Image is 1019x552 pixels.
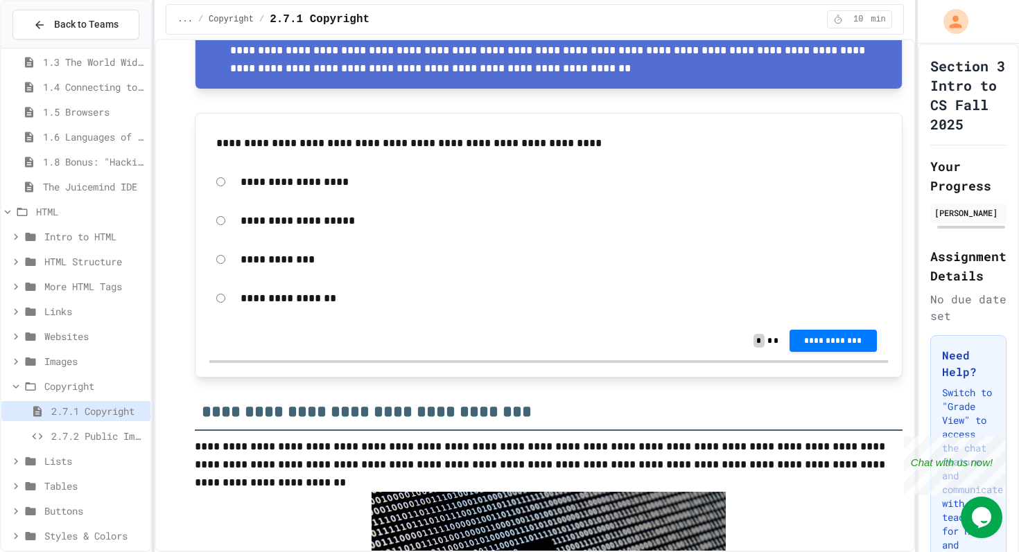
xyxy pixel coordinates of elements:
span: 1.6 Languages of the Web [43,130,145,144]
span: HTML [36,204,145,219]
span: More HTML Tags [44,279,145,294]
span: / [198,14,203,25]
span: Back to Teams [54,17,119,32]
h3: Need Help? [942,347,995,380]
span: Links [44,304,145,319]
span: Lists [44,454,145,468]
span: Buttons [44,504,145,518]
span: Tables [44,479,145,493]
span: Copyright [44,379,145,393]
div: My Account [929,6,972,37]
iframe: chat widget [904,436,1005,495]
span: Copyright [209,14,254,25]
span: 1.8 Bonus: "Hacking" The Web [43,154,145,169]
h2: Assignment Details [930,247,1007,285]
span: HTML Structure [44,254,145,269]
span: 2.7.1 Copyright [51,404,145,418]
div: [PERSON_NAME] [934,206,1002,219]
span: 1.5 Browsers [43,105,145,119]
span: 2.7.2 Public Images [51,429,145,443]
span: ... [177,14,193,25]
div: No due date set [930,291,1007,324]
span: 2.7.1 Copyright [270,11,369,28]
span: 10 [847,14,869,25]
span: The Juicemind IDE [43,179,145,194]
span: Images [44,354,145,368]
span: / [259,14,264,25]
iframe: chat widget [961,497,1005,538]
span: 1.3 The World Wide Web [43,55,145,69]
span: min [871,14,886,25]
button: Back to Teams [12,10,139,39]
span: Intro to HTML [44,229,145,244]
span: Websites [44,329,145,344]
span: Styles & Colors [44,528,145,543]
h1: Section 3 Intro to CS Fall 2025 [930,56,1007,134]
h2: Your Progress [930,157,1007,195]
span: 1.4 Connecting to a Website [43,80,145,94]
